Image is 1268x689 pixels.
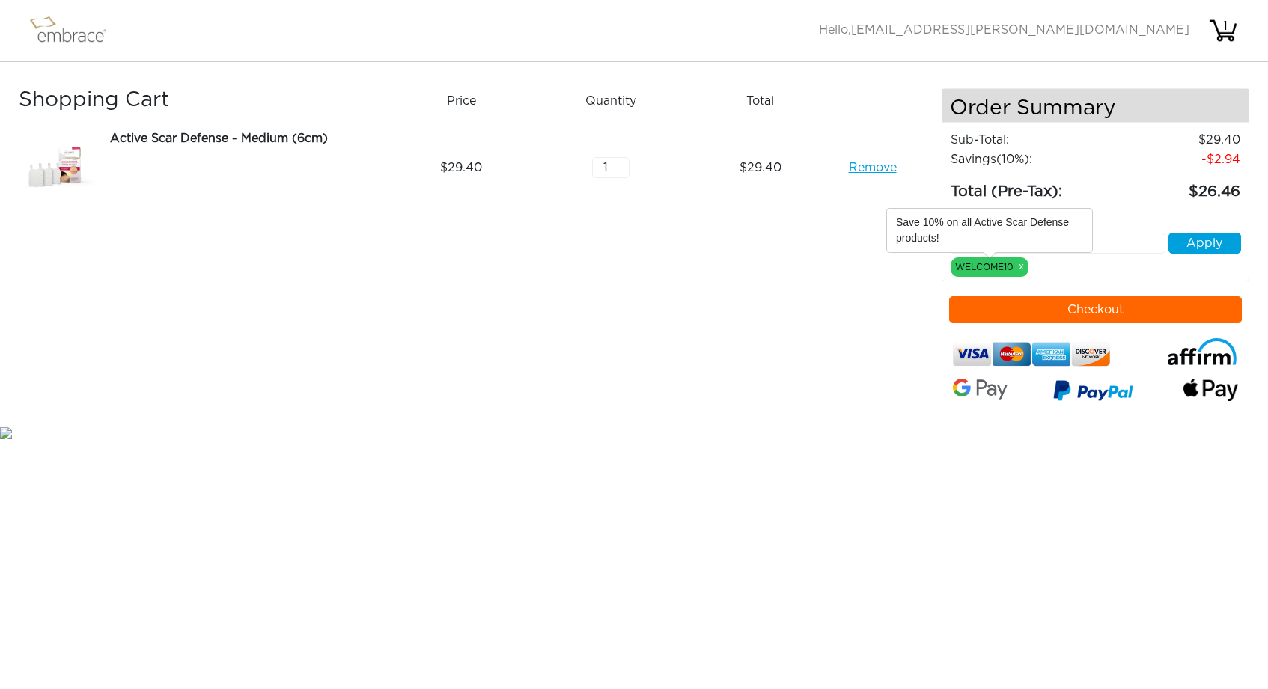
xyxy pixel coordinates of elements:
[950,169,1110,203] td: Total (Pre-Tax):
[951,257,1028,277] div: WELCOME10
[953,338,1110,370] img: credit-cards.png
[392,88,542,114] div: Price
[19,88,381,114] h3: Shopping Cart
[851,24,1189,36] span: [EMAIL_ADDRESS][PERSON_NAME][DOMAIN_NAME]
[1208,16,1238,46] img: cart
[819,24,1189,36] span: Hello,
[1110,130,1241,150] td: 29.40
[1053,376,1133,408] img: paypal-v3.png
[1166,338,1238,366] img: affirm-logo.svg
[953,379,1008,400] img: Google-Pay-Logo.svg
[1210,17,1240,35] div: 1
[1110,150,1241,169] td: 2.94
[942,89,1249,123] h4: Order Summary
[996,153,1029,165] span: (10%)
[26,12,124,49] img: logo.png
[887,209,1092,252] div: Save 10% on all Active Scar Defense products!
[740,159,781,177] span: 29.40
[950,150,1110,169] td: Savings :
[1208,24,1238,36] a: 1
[1110,169,1241,203] td: 26.46
[950,130,1110,150] td: Sub-Total:
[110,129,381,147] div: Active Scar Defense - Medium (6cm)
[849,159,897,177] a: Remove
[949,296,1242,323] button: Checkout
[585,92,636,110] span: Quantity
[1168,233,1241,254] button: Apply
[691,88,841,114] div: Total
[440,159,482,177] span: 29.40
[1019,260,1024,273] a: x
[939,215,1252,233] div: Have a coupon code?
[1183,379,1238,401] img: fullApplePay.png
[19,129,94,206] img: 3dae449a-8dcd-11e7-960f-02e45ca4b85b.jpeg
